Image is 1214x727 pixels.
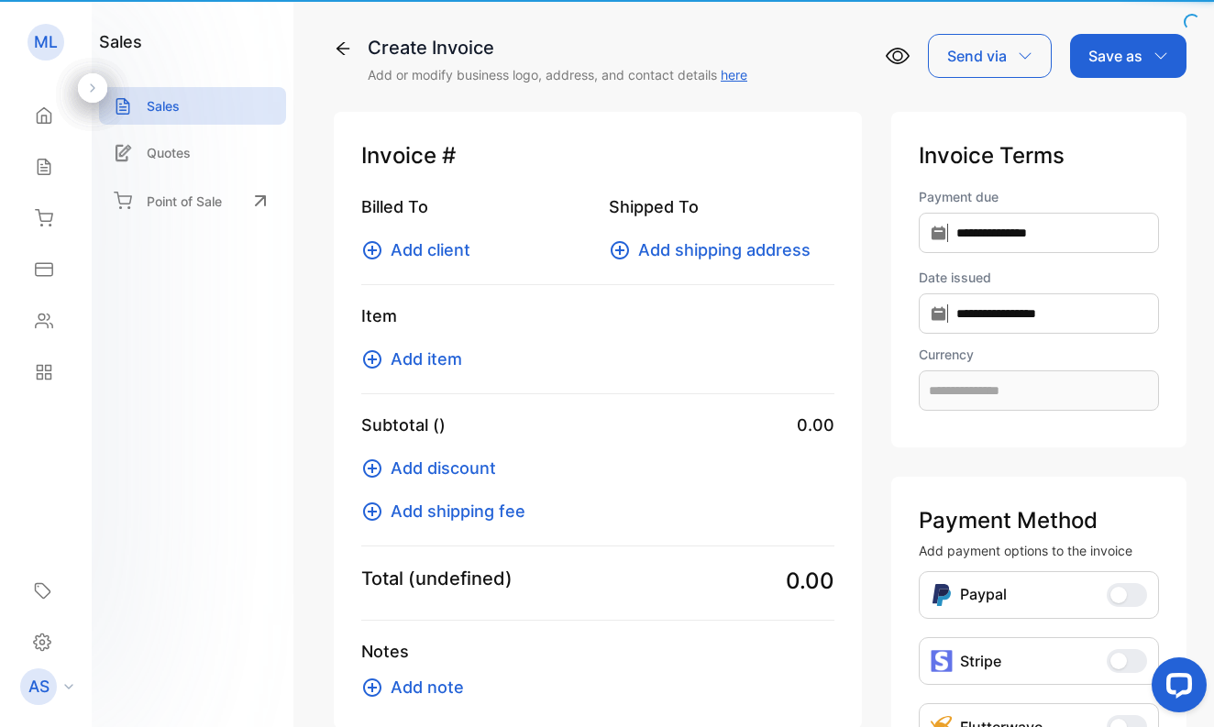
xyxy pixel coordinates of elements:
[919,187,1159,206] label: Payment due
[928,34,1052,78] button: Send via
[638,237,811,262] span: Add shipping address
[368,65,747,84] p: Add or modify business logo, address, and contact details
[947,45,1007,67] p: Send via
[919,541,1159,560] p: Add payment options to the invoice
[361,347,473,371] button: Add item
[919,268,1159,287] label: Date issued
[99,87,286,125] a: Sales
[361,139,834,172] p: Invoice
[1137,650,1214,727] iframe: LiveChat chat widget
[361,456,507,480] button: Add discount
[34,30,58,54] p: ML
[1088,45,1142,67] p: Save as
[28,675,50,699] p: AS
[442,139,456,172] span: #
[960,583,1007,607] p: Paypal
[147,143,191,162] p: Quotes
[99,29,142,54] h1: sales
[368,34,747,61] div: Create Invoice
[391,675,464,699] span: Add note
[721,67,747,83] a: here
[919,345,1159,364] label: Currency
[797,413,834,437] span: 0.00
[931,583,953,607] img: Icon
[1070,34,1186,78] button: Save as
[960,650,1001,672] p: Stripe
[361,565,513,592] p: Total (undefined)
[931,650,953,672] img: icon
[391,347,462,371] span: Add item
[99,134,286,171] a: Quotes
[147,96,180,116] p: Sales
[786,565,834,598] span: 0.00
[609,194,834,219] p: Shipped To
[391,456,496,480] span: Add discount
[919,139,1159,172] p: Invoice Terms
[361,413,446,437] p: Subtotal ()
[361,237,481,262] button: Add client
[391,237,470,262] span: Add client
[361,194,587,219] p: Billed To
[147,192,222,211] p: Point of Sale
[609,237,822,262] button: Add shipping address
[361,499,536,523] button: Add shipping fee
[919,504,1159,537] p: Payment Method
[99,181,286,221] a: Point of Sale
[361,675,475,699] button: Add note
[361,639,834,664] p: Notes
[391,499,525,523] span: Add shipping fee
[361,303,834,328] p: Item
